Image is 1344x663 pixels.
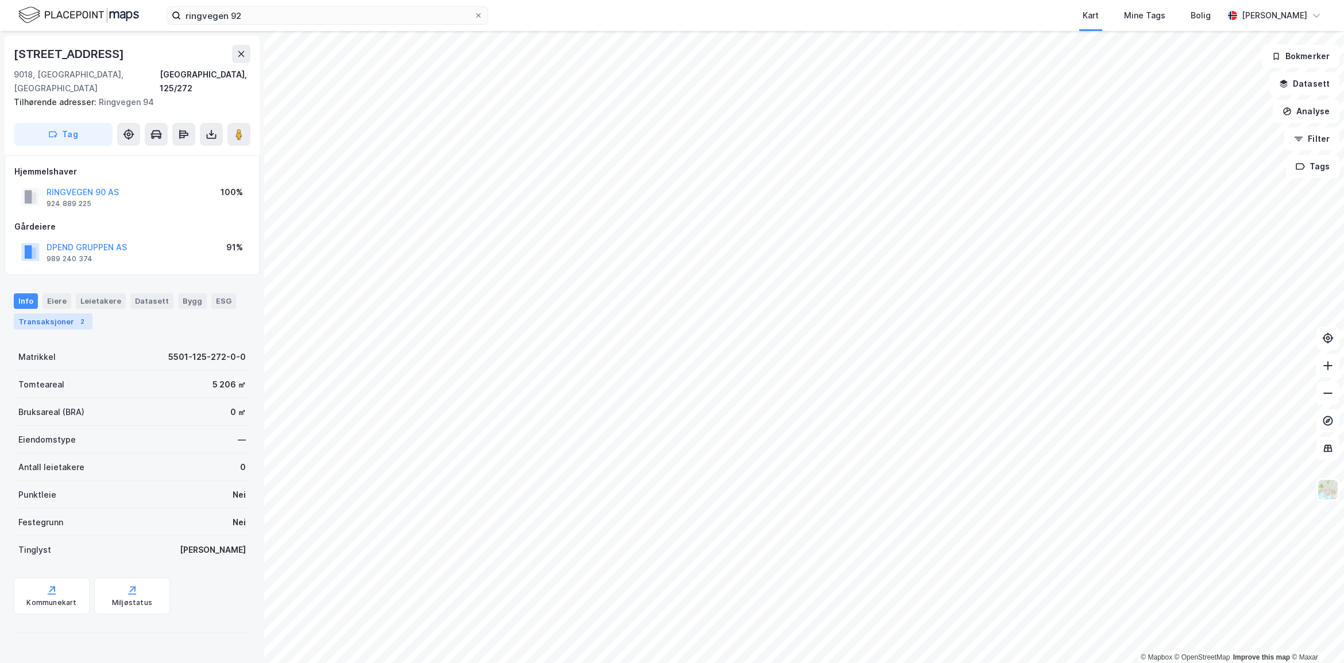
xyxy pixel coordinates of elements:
div: [STREET_ADDRESS] [14,45,126,63]
div: Eiendomstype [18,433,76,447]
div: 100% [221,185,243,199]
div: Hjemmelshaver [14,165,250,179]
div: 9018, [GEOGRAPHIC_DATA], [GEOGRAPHIC_DATA] [14,68,160,95]
img: logo.f888ab2527a4732fd821a326f86c7f29.svg [18,5,139,25]
button: Bokmerker [1262,45,1339,68]
div: Nei [233,515,246,529]
div: Miljøstatus [112,598,152,607]
button: Datasett [1269,72,1339,95]
div: Kommunekart [26,598,76,607]
div: 5 206 ㎡ [213,378,246,391]
div: Kontrollprogram for chat [1287,608,1344,663]
div: 924 889 225 [47,199,91,208]
div: Bygg [178,293,207,308]
iframe: Chat Widget [1287,608,1344,663]
div: Bruksareal (BRA) [18,405,84,419]
input: Søk på adresse, matrikkel, gårdeiere, leietakere eller personer [181,7,474,24]
a: OpenStreetMap [1175,653,1230,661]
button: Filter [1284,127,1339,150]
div: Festegrunn [18,515,63,529]
span: Tilhørende adresser: [14,97,99,107]
a: Mapbox [1141,653,1172,661]
div: 989 240 374 [47,254,92,263]
div: Tomteareal [18,378,64,391]
button: Tags [1286,155,1339,178]
div: Bolig [1191,9,1211,22]
div: Leietakere [76,293,126,308]
div: Nei [233,488,246,502]
div: Mine Tags [1124,9,1165,22]
div: Eiere [43,293,71,308]
div: 91% [226,241,243,254]
div: Antall leietakere [18,460,84,474]
div: Transaksjoner [14,313,92,329]
div: Datasett [130,293,173,308]
img: Z [1317,479,1339,501]
div: Gårdeiere [14,220,250,234]
div: [PERSON_NAME] [1242,9,1307,22]
div: 5501-125-272-0-0 [168,350,246,364]
div: Punktleie [18,488,56,502]
div: ESG [211,293,236,308]
button: Tag [14,123,113,146]
div: 2 [76,316,88,327]
div: — [238,433,246,447]
div: 0 [240,460,246,474]
button: Analyse [1273,100,1339,123]
div: [GEOGRAPHIC_DATA], 125/272 [160,68,250,95]
div: Info [14,293,38,308]
div: [PERSON_NAME] [180,543,246,557]
a: Improve this map [1233,653,1290,661]
div: Ringvegen 94 [14,95,241,109]
div: Tinglyst [18,543,51,557]
div: Kart [1083,9,1099,22]
div: Matrikkel [18,350,56,364]
div: 0 ㎡ [230,405,246,419]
